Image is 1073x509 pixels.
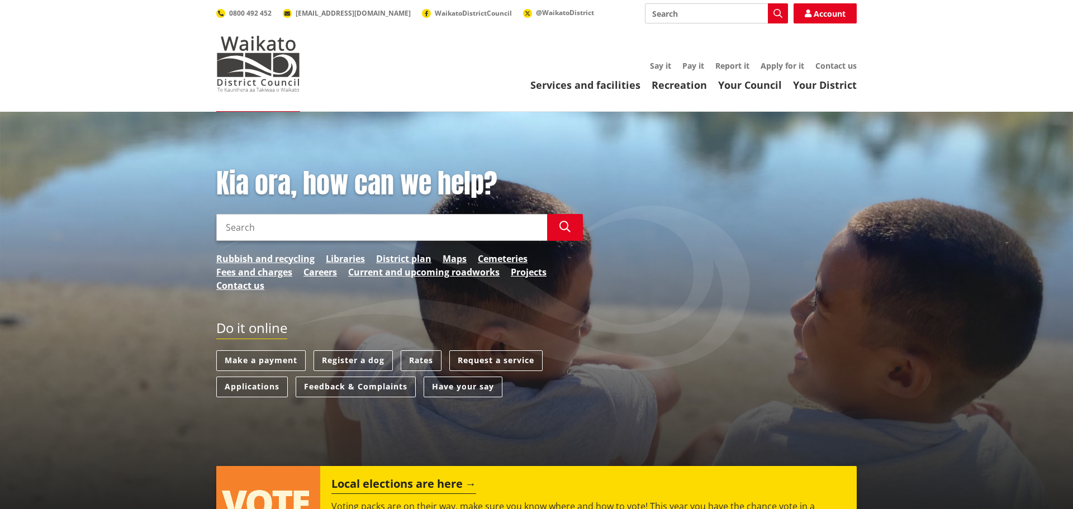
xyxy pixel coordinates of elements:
[216,214,547,241] input: Search input
[283,8,411,18] a: [EMAIL_ADDRESS][DOMAIN_NAME]
[682,60,704,71] a: Pay it
[216,8,272,18] a: 0800 492 452
[424,377,502,397] a: Have your say
[216,168,583,200] h1: Kia ora, how can we help?
[216,350,306,371] a: Make a payment
[216,377,288,397] a: Applications
[216,36,300,92] img: Waikato District Council - Te Kaunihera aa Takiwaa o Waikato
[478,252,528,265] a: Cemeteries
[443,252,467,265] a: Maps
[511,265,547,279] a: Projects
[536,8,594,17] span: @WaikatoDistrict
[435,8,512,18] span: WaikatoDistrictCouncil
[793,78,857,92] a: Your District
[348,265,500,279] a: Current and upcoming roadworks
[303,265,337,279] a: Careers
[652,78,707,92] a: Recreation
[530,78,640,92] a: Services and facilities
[216,320,287,340] h2: Do it online
[314,350,393,371] a: Register a dog
[216,265,292,279] a: Fees and charges
[794,3,857,23] a: Account
[216,279,264,292] a: Contact us
[523,8,594,17] a: @WaikatoDistrict
[296,8,411,18] span: [EMAIL_ADDRESS][DOMAIN_NAME]
[718,78,782,92] a: Your Council
[326,252,365,265] a: Libraries
[229,8,272,18] span: 0800 492 452
[715,60,749,71] a: Report it
[216,252,315,265] a: Rubbish and recycling
[422,8,512,18] a: WaikatoDistrictCouncil
[401,350,441,371] a: Rates
[449,350,543,371] a: Request a service
[761,60,804,71] a: Apply for it
[650,60,671,71] a: Say it
[331,477,476,494] h2: Local elections are here
[296,377,416,397] a: Feedback & Complaints
[376,252,431,265] a: District plan
[645,3,788,23] input: Search input
[815,60,857,71] a: Contact us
